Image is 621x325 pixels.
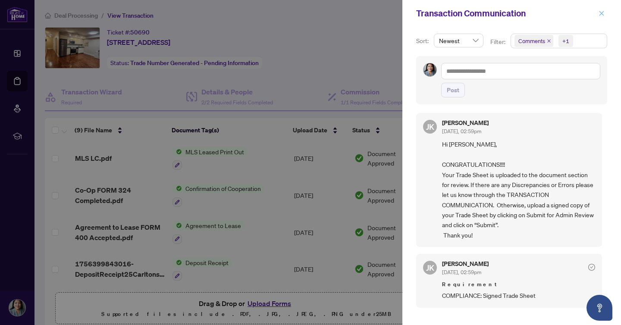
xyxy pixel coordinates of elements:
p: Filter: [490,37,507,47]
h5: [PERSON_NAME] [442,120,489,126]
span: Comments [518,37,545,45]
span: [DATE], 02:59pm [442,269,481,275]
span: JK [426,262,434,274]
h5: [PERSON_NAME] [442,261,489,267]
span: Hi [PERSON_NAME], CONGRATULATIONS!!!! Your Trade Sheet is uploaded to the document section for re... [442,139,595,240]
span: JK [426,121,434,133]
span: Requirement [442,280,595,289]
span: [DATE], 02:59pm [442,128,481,134]
div: +1 [562,37,569,45]
span: close [547,39,551,43]
span: COMPLIANCE: Signed Trade Sheet [442,291,595,300]
div: Transaction Communication [416,7,596,20]
button: Post [441,83,465,97]
span: Comments [514,35,553,47]
img: Profile Icon [423,63,436,76]
span: close [599,10,605,16]
button: Open asap [586,295,612,321]
span: check-circle [588,264,595,271]
p: Sort: [416,36,430,46]
span: Newest [439,34,478,47]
